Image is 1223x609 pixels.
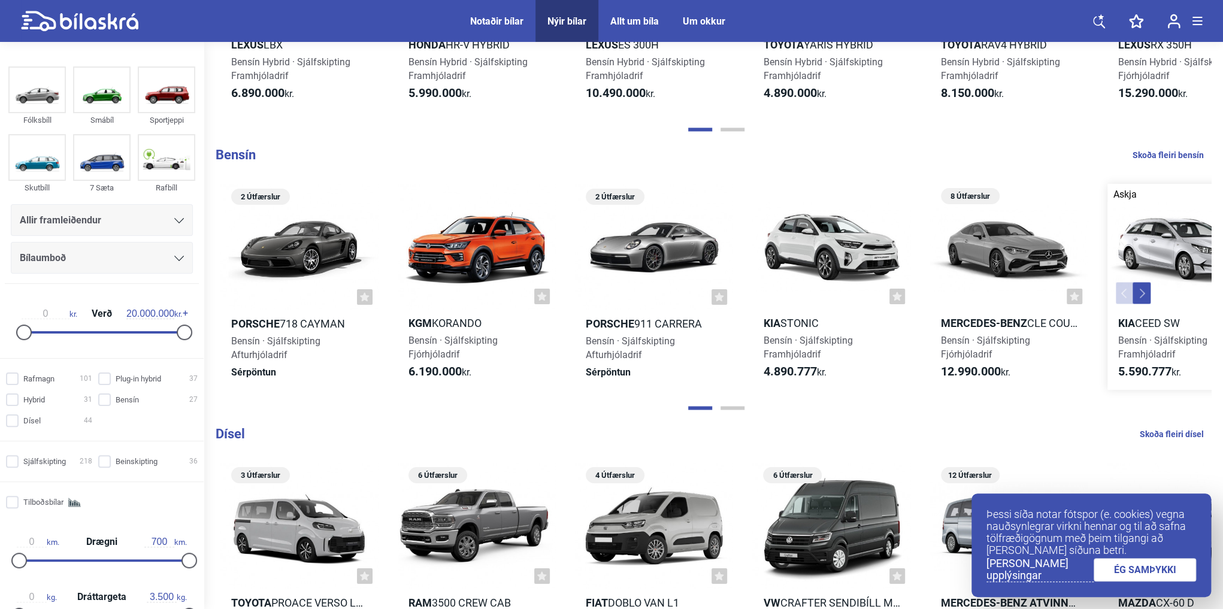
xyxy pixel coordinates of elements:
[941,317,1027,329] b: Mercedes-Benz
[930,38,1088,51] h2: RAV4 Hybrid
[1118,86,1188,101] span: kr.
[231,596,271,608] b: Toyota
[763,335,852,360] span: Bensín · Sjálfskipting Framhjóladrif
[138,113,195,127] div: Sportjeppi
[189,393,198,406] span: 27
[73,113,131,127] div: Smábíl
[586,596,608,608] b: Fiat
[930,316,1088,330] h2: CLE Coupe 200 4MATIC
[20,212,101,229] span: Allir framleiðendur
[1118,596,1156,608] b: Mazda
[23,393,45,406] span: Hybrid
[84,414,92,427] span: 44
[763,364,816,378] b: 4.890.777
[216,147,256,162] b: Bensín
[575,317,733,331] h2: 911 Carrera
[23,496,63,508] span: Tilboðsbílar
[84,393,92,406] span: 31
[752,595,910,609] h2: Crafter sendibíll Millilangur
[231,335,320,360] span: Bensín · Sjálfskipting Afturhjóladrif
[947,188,994,204] span: 8 Útfærslur
[237,189,284,205] span: 2 Útfærslur
[1133,282,1151,304] button: Next
[23,372,55,385] span: Rafmagn
[752,38,910,51] h2: Yaris Hybrid
[763,56,882,81] span: Bensín Hybrid · Sjálfskipting Framhjóladrif
[986,508,1196,556] p: Þessi síða notar fótspor (e. cookies) vegna nauðsynlegrar virkni hennar og til að safna tölfræðig...
[547,16,586,27] div: Nýir bílar
[586,56,705,81] span: Bensín Hybrid · Sjálfskipting Framhjóladrif
[231,86,284,100] b: 6.890.000
[1118,86,1178,100] b: 15.290.000
[930,595,1088,609] h2: V-Class 220d millilangur
[592,466,638,483] span: 4 Útfærslur
[941,596,1105,608] b: Mercedes-Benz Atvinnubílar
[1118,364,1171,378] b: 5.590.777
[763,38,803,51] b: Toyota
[8,113,66,127] div: Fólksbíll
[83,537,120,547] span: Drægni
[688,128,712,131] button: Page 1
[1118,335,1207,360] span: Bensín · Sjálfskipting Framhjóladrif
[398,595,556,609] h2: 3500 Crew Cab
[688,406,712,410] button: Page 1
[763,365,826,379] span: kr.
[408,86,462,100] b: 5.990.000
[1133,147,1204,163] a: Skoða fleiri bensín
[586,317,634,330] b: Porsche
[408,365,471,379] span: kr.
[1113,190,1137,199] div: Askja
[17,537,59,547] span: km.
[144,537,187,547] span: km.
[1118,317,1135,329] b: Kia
[116,372,161,385] span: Plug-in hybrid
[408,86,471,101] span: kr.
[138,181,195,195] div: Rafbíll
[683,16,725,27] a: Um okkur
[231,86,294,101] span: kr.
[80,455,92,468] span: 218
[763,86,826,101] span: kr.
[721,406,744,410] button: Page 2
[941,86,994,100] b: 8.150.000
[575,38,733,51] h2: ES 300h
[17,592,57,602] span: kg.
[116,393,139,406] span: Bensín
[763,596,780,608] b: VW
[941,335,1030,360] span: Bensín · Sjálfskipting Fjórhjóladrif
[941,56,1060,81] span: Bensín Hybrid · Sjálfskipting Framhjóladrif
[575,595,733,609] h2: Doblo Van L1
[408,364,462,378] b: 6.190.000
[398,316,556,330] h2: Korando
[586,86,655,101] span: kr.
[398,184,556,390] a: KGMKorandoBensín · SjálfskiptingFjórhjóladrif6.190.000kr.
[408,38,446,51] b: Honda
[752,184,910,390] a: KiaStonicBensín · SjálfskiptingFramhjóladrif4.890.777kr.
[470,16,523,27] a: Notaðir bílar
[408,596,432,608] b: RAM
[575,365,733,379] div: Sérpöntun
[20,250,66,266] span: Bílaumboð
[947,466,994,483] span: 12 Útfærslur
[986,558,1094,582] a: [PERSON_NAME] upplýsingar
[80,372,92,385] span: 101
[23,455,66,468] span: Sjálfskipting
[398,38,556,51] h2: HR-V Hybrid
[586,38,618,51] b: Lexus
[1118,365,1181,379] span: kr.
[73,181,131,195] div: 7 Sæta
[1167,14,1180,29] img: user-login.svg
[941,38,981,51] b: Toyota
[220,184,379,390] a: 2 ÚtfærslurPorsche718 CaymanBensín · SjálfskiptingAfturhjóladrifSérpöntun
[610,16,659,27] div: Allt um bíla
[8,181,66,195] div: Skutbíll
[126,308,182,319] span: kr.
[231,56,350,81] span: Bensín Hybrid · Sjálfskipting Framhjóladrif
[1140,426,1204,441] a: Skoða fleiri dísel
[89,309,115,319] span: Verð
[1116,282,1134,304] button: Previous
[752,316,910,330] h2: Stonic
[189,372,198,385] span: 37
[23,414,41,427] span: Dísel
